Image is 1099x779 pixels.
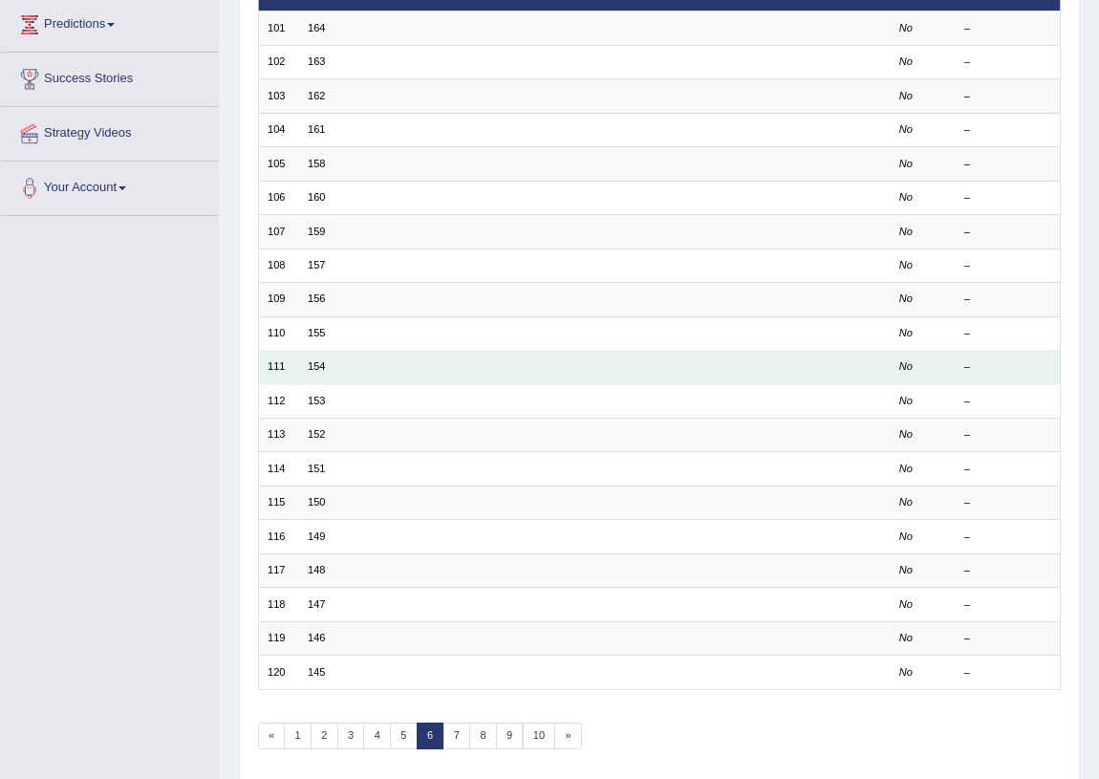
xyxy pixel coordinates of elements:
a: 153 [308,395,325,406]
div: – [964,427,1051,443]
a: 9 [496,723,524,749]
a: 147 [308,598,325,610]
div: – [964,359,1051,375]
em: No [899,632,913,643]
em: No [899,598,913,610]
em: No [899,22,913,33]
a: 162 [308,90,325,101]
a: 155 [308,327,325,338]
a: 161 [308,123,325,135]
em: No [899,530,913,542]
a: 145 [308,666,325,678]
a: 10 [523,723,556,749]
td: 109 [258,283,299,316]
td: 111 [258,351,299,384]
a: Your Account [1,162,219,209]
a: 159 [308,226,325,237]
a: 154 [308,360,325,372]
a: 163 [308,55,325,67]
td: 103 [258,79,299,113]
td: 104 [258,113,299,146]
div: – [964,122,1051,138]
div: – [964,597,1051,613]
a: 146 [308,632,325,643]
a: 160 [308,191,325,203]
a: 4 [363,723,391,749]
td: 107 [258,215,299,249]
div: – [964,530,1051,545]
a: « [258,723,286,749]
em: No [899,123,913,135]
td: 112 [258,384,299,418]
a: Strategy Videos [1,107,219,155]
td: 114 [258,452,299,486]
a: Success Stories [1,53,219,100]
td: 119 [258,621,299,655]
em: No [899,666,913,678]
em: No [899,496,913,508]
a: 7 [443,723,471,749]
div: – [964,495,1051,510]
td: 105 [258,147,299,181]
a: » [554,723,582,749]
div: – [964,326,1051,341]
div: – [964,665,1051,681]
a: 3 [337,723,365,749]
td: 116 [258,520,299,553]
div: – [964,225,1051,240]
a: 149 [308,530,325,542]
div: – [964,21,1051,36]
a: 157 [308,259,325,270]
td: 118 [258,588,299,621]
div: – [964,157,1051,172]
div: – [964,394,1051,409]
a: 158 [308,158,325,169]
td: 101 [258,11,299,45]
div: – [964,89,1051,104]
em: No [899,564,913,575]
td: 117 [258,553,299,587]
em: No [899,191,913,203]
a: 6 [417,723,444,749]
a: 5 [390,723,418,749]
em: No [899,395,913,406]
td: 110 [258,316,299,350]
a: 2 [311,723,338,749]
td: 108 [258,249,299,282]
td: 115 [258,486,299,519]
div: – [964,462,1051,477]
em: No [899,360,913,372]
em: No [899,259,913,270]
td: 113 [258,419,299,452]
div: – [964,292,1051,307]
div: – [964,258,1051,273]
em: No [899,327,913,338]
a: 152 [308,428,325,440]
td: 120 [258,656,299,689]
a: 156 [308,292,325,304]
em: No [899,90,913,101]
a: 150 [308,496,325,508]
div: – [964,54,1051,70]
em: No [899,226,913,237]
div: – [964,563,1051,578]
a: 151 [308,463,325,474]
em: No [899,55,913,67]
div: – [964,190,1051,206]
td: 106 [258,181,299,214]
a: 148 [308,564,325,575]
a: 1 [284,723,312,749]
td: 102 [258,45,299,78]
em: No [899,292,913,304]
em: No [899,428,913,440]
em: No [899,158,913,169]
a: 164 [308,22,325,33]
a: 8 [469,723,497,749]
div: – [964,631,1051,646]
em: No [899,463,913,474]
